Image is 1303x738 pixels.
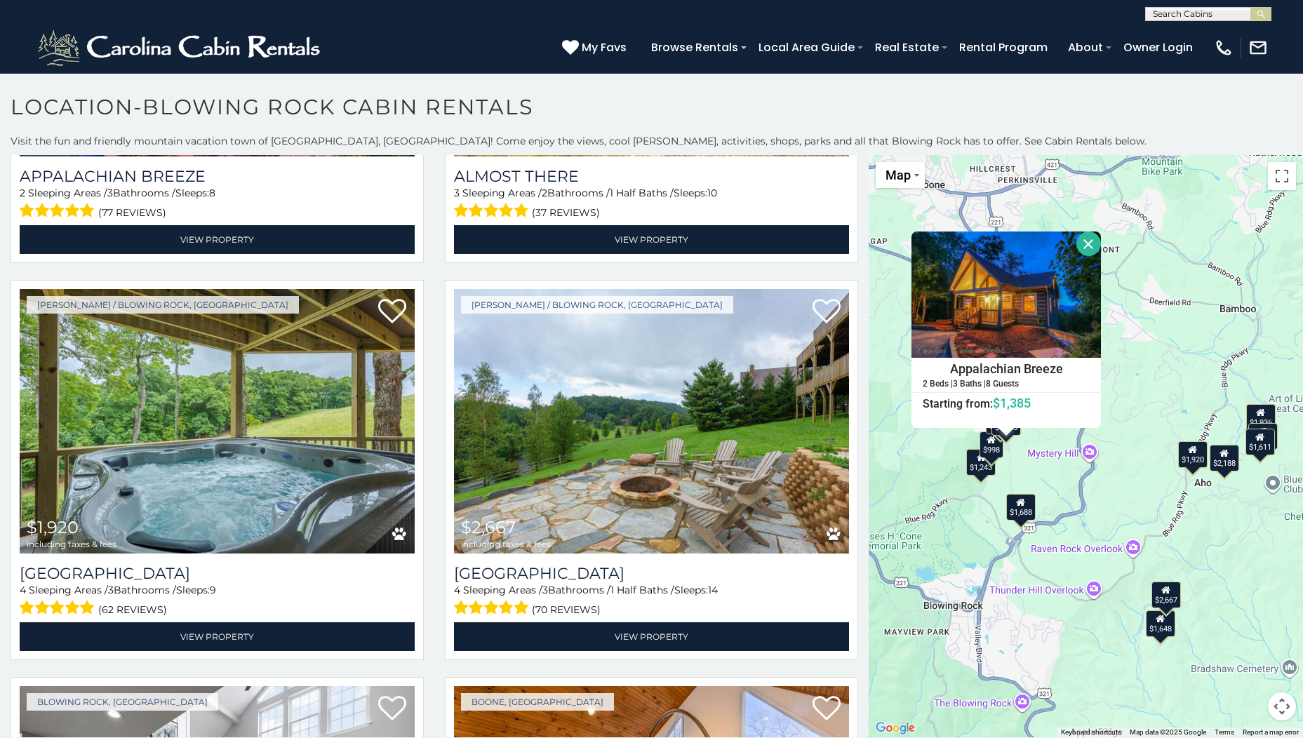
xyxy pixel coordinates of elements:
[98,601,167,619] span: (62 reviews)
[20,186,415,222] div: Sleeping Areas / Bathrooms / Sleeps:
[966,449,996,476] div: $1,243
[461,517,516,537] span: $2,667
[813,695,841,724] a: Add to favorites
[27,517,79,537] span: $1,920
[454,622,849,651] a: View Property
[1246,404,1276,431] div: $1,936
[1248,423,1278,450] div: $2,092
[378,695,406,724] a: Add to favorites
[454,564,849,583] h3: Blackberry Lodge
[912,396,1100,410] h6: Starting from:
[209,187,215,199] span: 8
[20,564,415,583] h3: Majestic Mountain Hideaway
[210,584,216,596] span: 9
[454,187,460,199] span: 3
[986,380,1019,389] h5: 8 Guests
[20,187,25,199] span: 2
[1006,494,1036,521] div: $1,688
[454,564,849,583] a: [GEOGRAPHIC_DATA]
[707,187,717,199] span: 10
[911,358,1101,411] a: Appalachian Breeze 2 Beds | 3 Baths | 8 Guests Starting from:$1,385
[1215,728,1234,736] a: Terms (opens in new tab)
[454,289,849,553] a: Blackberry Lodge $2,667 including taxes & fees
[20,225,415,254] a: View Property
[872,719,918,737] a: Open this area in Google Maps (opens a new window)
[542,584,548,596] span: 3
[1268,692,1296,720] button: Map camera controls
[911,232,1101,358] img: Appalachian Breeze
[378,297,406,327] a: Add to favorites
[1210,445,1239,471] div: $2,188
[610,584,674,596] span: 1 Half Baths /
[1061,727,1121,737] button: Keyboard shortcuts
[454,225,849,254] a: View Property
[20,289,415,553] img: Majestic Mountain Hideaway
[980,431,1003,458] div: $998
[108,584,114,596] span: 3
[1076,232,1101,256] button: Close
[35,27,326,69] img: White-1-2.png
[876,162,925,188] button: Change map style
[993,396,1031,410] span: $1,385
[1243,728,1299,736] a: Report a map error
[20,622,415,651] a: View Property
[542,187,547,199] span: 2
[98,203,166,222] span: (77 reviews)
[644,35,745,60] a: Browse Rentals
[107,187,113,199] span: 3
[1248,38,1268,58] img: mail-regular-white.png
[562,39,630,57] a: My Favs
[610,187,674,199] span: 1 Half Baths /
[886,168,911,182] span: Map
[952,35,1055,60] a: Rental Program
[1061,35,1110,60] a: About
[1151,582,1181,608] div: $2,667
[708,584,718,596] span: 14
[923,380,953,389] h5: 2 Beds |
[20,564,415,583] a: [GEOGRAPHIC_DATA]
[454,167,849,186] a: Almost There
[953,380,986,389] h5: 3 Baths |
[27,539,116,549] span: including taxes & fees
[532,203,600,222] span: (37 reviews)
[20,289,415,553] a: Majestic Mountain Hideaway $1,920 including taxes & fees
[1214,38,1234,58] img: phone-regular-white.png
[532,601,601,619] span: (70 reviews)
[1116,35,1200,60] a: Owner Login
[20,584,26,596] span: 4
[454,584,460,596] span: 4
[872,719,918,737] img: Google
[868,35,946,60] a: Real Estate
[461,539,551,549] span: including taxes & fees
[813,297,841,327] a: Add to favorites
[20,167,415,186] a: Appalachian Breeze
[751,35,862,60] a: Local Area Guide
[27,296,299,314] a: [PERSON_NAME] / Blowing Rock, [GEOGRAPHIC_DATA]
[1146,610,1175,637] div: $1,648
[1178,441,1208,468] div: $1,920
[454,289,849,553] img: Blackberry Lodge
[454,583,849,619] div: Sleeping Areas / Bathrooms / Sleeps:
[454,186,849,222] div: Sleeping Areas / Bathrooms / Sleeps:
[1268,162,1296,190] button: Toggle fullscreen view
[912,358,1100,380] h4: Appalachian Breeze
[1130,728,1206,736] span: Map data ©2025 Google
[1245,429,1275,455] div: $1,611
[461,296,733,314] a: [PERSON_NAME] / Blowing Rock, [GEOGRAPHIC_DATA]
[20,583,415,619] div: Sleeping Areas / Bathrooms / Sleeps:
[27,693,218,711] a: Blowing Rock, [GEOGRAPHIC_DATA]
[582,39,627,56] span: My Favs
[461,693,614,711] a: Boone, [GEOGRAPHIC_DATA]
